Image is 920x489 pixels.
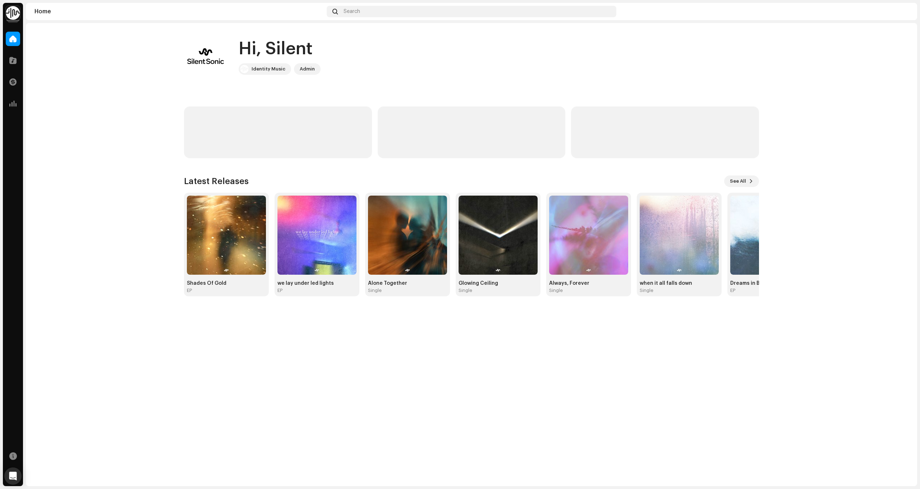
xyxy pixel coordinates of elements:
div: Identity Music [252,65,285,73]
h3: Latest Releases [184,175,249,187]
div: we lay under led lights [277,280,356,286]
img: 0f74c21f-6d1c-4dbc-9196-dbddad53419e [240,65,249,73]
img: d8df7b42-9abf-4215-8869-36b2890c8508 [549,196,628,275]
img: f3529cf6-4306-4bde-a3d3-9184ef431f8a [897,6,908,17]
img: b388f61b-6dae-4748-be70-071c00d0d93f [640,196,719,275]
img: 0f74c21f-6d1c-4dbc-9196-dbddad53419e [6,6,20,20]
div: Single [640,288,653,293]
div: Single [549,288,563,293]
div: Glowing Ceiling [459,280,538,286]
div: Dreams in Blue [730,280,809,286]
div: Admin [300,65,315,73]
div: Shades Of Gold [187,280,266,286]
img: b04f3770-3a72-4fd7-bdcb-26903e8a2876 [277,196,356,275]
img: e401566d-9ad1-40c0-b6e1-c1d1addfbfd2 [459,196,538,275]
div: EP [730,288,735,293]
div: Open Intercom Messenger [4,467,22,485]
img: bbc5f73f-fb67-4a0c-aea9-eb1a9408855e [730,196,809,275]
div: Hi, Silent [239,37,321,60]
div: Always, Forever [549,280,628,286]
div: Alone Together [368,280,447,286]
div: Single [459,288,472,293]
span: See All [730,174,746,188]
div: EP [277,288,282,293]
img: 40c26d95-7168-4b02-89b2-845527566e26 [187,196,266,275]
span: Search [344,9,360,14]
div: when it all falls down [640,280,719,286]
img: 0ebfe9b8-0bc9-4e90-9131-ddc42b5a87da [368,196,447,275]
div: EP [187,288,192,293]
div: Single [368,288,382,293]
button: See All [724,175,759,187]
div: Home [34,9,324,14]
img: f3529cf6-4306-4bde-a3d3-9184ef431f8a [184,35,227,78]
